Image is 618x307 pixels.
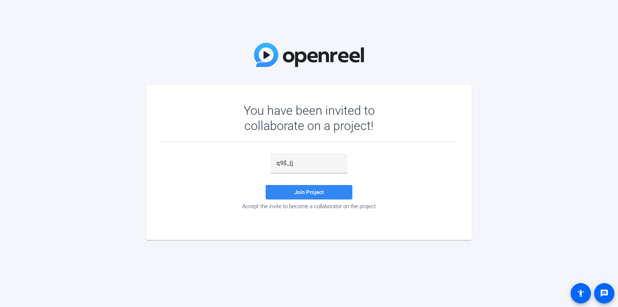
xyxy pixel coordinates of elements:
[254,43,364,67] img: OpenReel Logo
[223,103,396,133] div: You have been invited to collaborate on a project!
[576,289,585,298] mat-icon: accessibility
[266,185,352,199] button: Join Project
[600,289,609,298] mat-icon: message
[276,159,342,168] input: Password
[161,203,457,210] div: Accept the invite to become a collaborator on the project
[294,189,324,195] span: Join Project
